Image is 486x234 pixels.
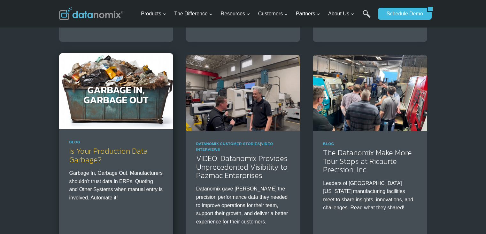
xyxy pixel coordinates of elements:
[378,8,427,20] a: Schedule Demo
[196,142,273,151] a: Video Interviews
[69,140,81,144] a: Blog
[258,10,288,18] span: Customers
[323,147,412,175] a: The Datanomix Make More Tour Stops at Ricaurte Precision, Inc.
[328,10,354,18] span: About Us
[138,4,375,24] nav: Primary Navigation
[363,10,371,24] a: Search
[69,169,163,202] p: Garbage In, Garbage Out. Manufacturers shouldn’t trust data in ERPs, Quoting and Other Systems wh...
[69,145,148,165] a: Is Your Production Data Garbage?
[141,10,166,18] span: Products
[59,7,123,20] img: Datanomix
[186,55,300,131] img: Tony Gunn talks to Rob Paine at Pazmac about Datanomix
[221,10,250,18] span: Resources
[196,142,260,146] a: Datanomix Customer Stories
[323,142,334,146] a: Blog
[196,153,288,181] a: VIDEO: Datanomix Provides Unprecedented Visibility to Pazmac Enterprises
[174,10,213,18] span: The Difference
[313,55,427,131] img: Leaders in SoCal manufacturing meet to share insights
[196,142,273,151] span: |
[59,53,173,129] img: Is Your Production Data Garbage?
[296,10,320,18] span: Partners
